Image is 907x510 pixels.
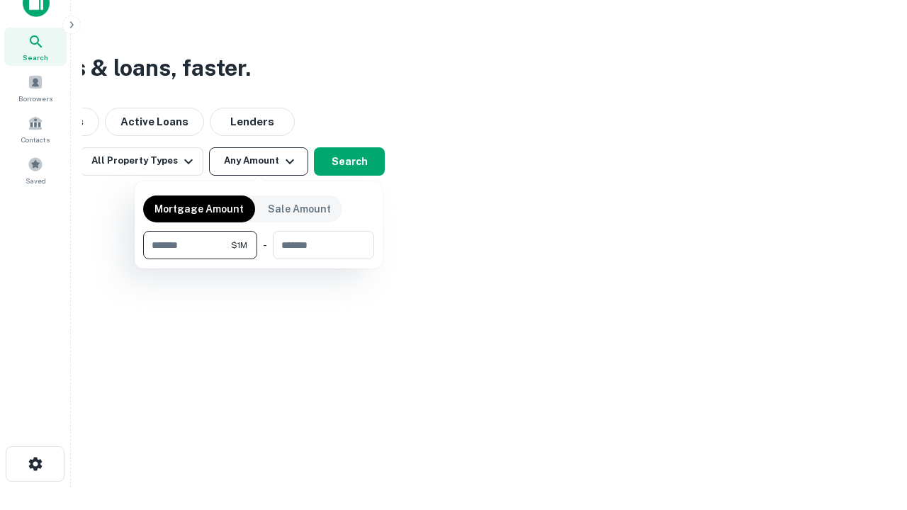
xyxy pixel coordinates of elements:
[263,231,267,259] div: -
[268,201,331,217] p: Sale Amount
[231,239,247,251] span: $1M
[154,201,244,217] p: Mortgage Amount
[836,397,907,465] iframe: Chat Widget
